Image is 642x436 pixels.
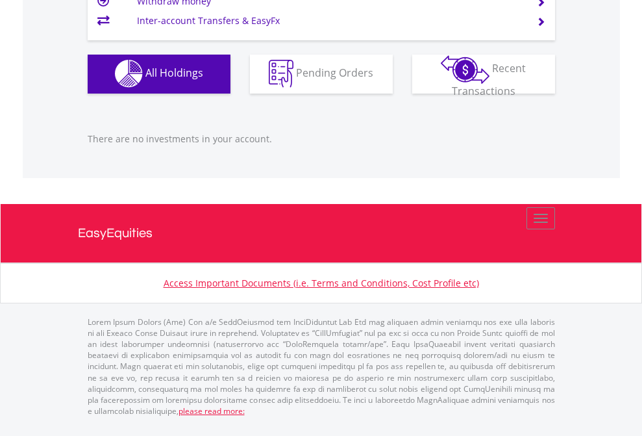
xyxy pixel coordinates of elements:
span: Pending Orders [296,66,373,80]
a: please read more: [179,405,245,417]
span: Recent Transactions [452,61,526,98]
a: EasyEquities [78,204,565,263]
p: There are no investments in your account. [88,133,555,146]
img: pending_instructions-wht.png [269,60,293,88]
p: Lorem Ipsum Dolors (Ame) Con a/e SeddOeiusmod tem InciDiduntut Lab Etd mag aliquaen admin veniamq... [88,316,555,417]
img: holdings-wht.png [115,60,143,88]
img: transactions-zar-wht.png [441,55,489,84]
button: Pending Orders [250,55,393,94]
button: All Holdings [88,55,230,94]
span: All Holdings [145,66,203,80]
button: Recent Transactions [412,55,555,94]
td: Inter-account Transfers & EasyFx [137,11,521,31]
a: Access Important Documents (i.e. Terms and Conditions, Cost Profile etc) [164,277,479,289]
